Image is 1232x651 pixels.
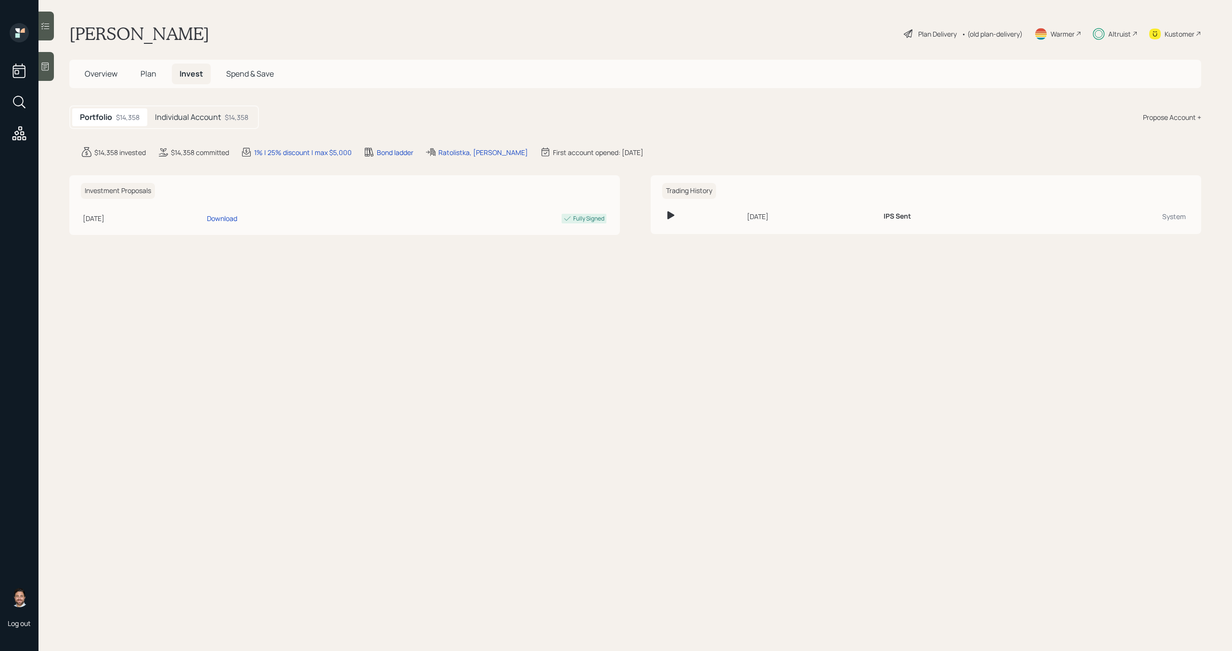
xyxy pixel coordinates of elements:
span: Plan [141,68,156,79]
h6: Trading History [662,183,716,199]
div: $14,358 [225,112,248,122]
h5: Portfolio [80,113,112,122]
div: • (old plan-delivery) [962,29,1023,39]
div: $14,358 [116,112,140,122]
h5: Individual Account [155,113,221,122]
div: Log out [8,619,31,628]
span: Overview [85,68,117,79]
div: Plan Delivery [918,29,957,39]
div: [DATE] [747,211,876,221]
div: $14,358 committed [171,147,229,157]
div: [DATE] [83,213,203,223]
h1: [PERSON_NAME] [69,23,209,44]
div: Download [207,213,237,223]
div: Bond ladder [377,147,413,157]
div: Fully Signed [573,214,604,223]
div: System [1048,211,1186,221]
div: Propose Account + [1143,112,1201,122]
div: $14,358 invested [94,147,146,157]
div: Altruist [1108,29,1131,39]
h6: IPS Sent [884,212,911,221]
div: Ratolistka, [PERSON_NAME] [438,147,528,157]
img: michael-russo-headshot.png [10,588,29,607]
div: First account opened: [DATE] [553,147,643,157]
div: 1% | 25% discount | max $5,000 [254,147,352,157]
div: Warmer [1051,29,1075,39]
h6: Investment Proposals [81,183,155,199]
div: Kustomer [1165,29,1194,39]
span: Invest [180,68,203,79]
span: Spend & Save [226,68,274,79]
